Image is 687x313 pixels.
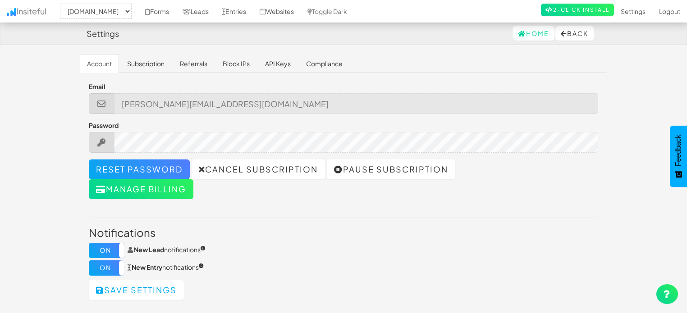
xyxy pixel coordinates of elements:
label: On [89,260,124,276]
input: john@doe.com [114,93,599,114]
span: notifications [128,245,206,254]
button: Save settings [89,280,184,300]
a: 2-Click Install [541,4,614,16]
h4: Settings [87,29,119,38]
a: Reset password [89,159,190,179]
button: Manage billing [89,179,193,199]
span: Feedback [674,135,682,166]
a: Referrals [173,54,215,73]
img: icon.png [7,8,16,16]
a: API Keys [258,54,298,73]
a: Subscription [120,54,172,73]
strong: New Entry [132,263,162,271]
label: On [89,243,124,258]
a: Account [80,54,119,73]
button: Feedback - Show survey [670,126,687,187]
a: Compliance [299,54,350,73]
label: Password [89,121,119,130]
h3: Notifications [89,227,598,238]
label: Email [89,82,105,91]
a: Home [513,26,554,41]
a: Block IPs [215,54,257,73]
a: Pause subscription [327,159,455,179]
strong: New Lead [134,245,164,254]
span: notifications [128,263,204,271]
button: Back [555,26,594,41]
a: Cancel subscription [192,159,325,179]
